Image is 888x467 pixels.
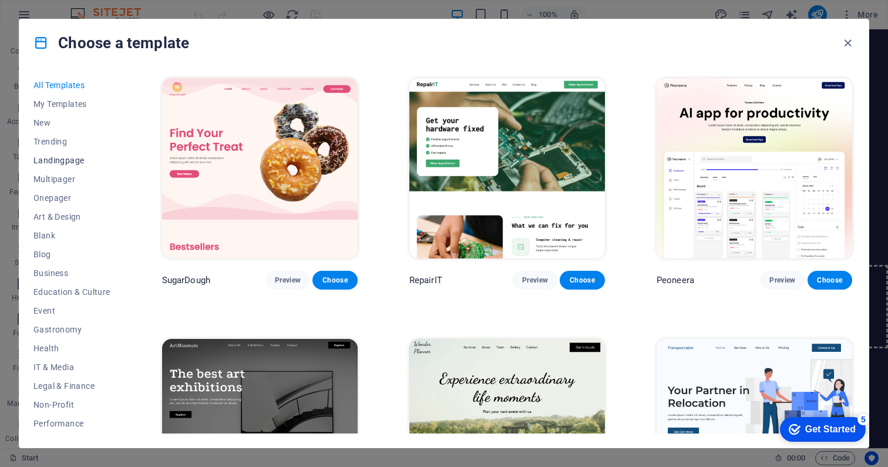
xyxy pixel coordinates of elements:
[33,151,110,170] button: Landingpage
[162,274,210,286] p: SugarDough
[322,276,348,285] span: Choose
[33,118,110,127] span: New
[33,268,110,278] span: Business
[33,400,110,409] span: Non-Profit
[33,381,110,391] span: Legal & Finance
[33,414,110,433] button: Performance
[87,2,99,14] div: 5
[522,276,548,285] span: Preview
[33,283,110,301] button: Education & Culture
[33,95,110,113] button: My Templates
[35,13,85,23] div: Get Started
[33,245,110,264] button: Blog
[33,358,110,377] button: IT & Media
[33,320,110,339] button: Gastronomy
[33,80,110,90] span: All Templates
[769,276,795,285] span: Preview
[808,271,852,290] button: Choose
[513,271,557,290] button: Preview
[560,271,604,290] button: Choose
[33,207,110,226] button: Art & Design
[33,174,110,184] span: Multipager
[33,231,110,240] span: Blank
[33,325,110,334] span: Gastronomy
[33,395,110,414] button: Non-Profit
[33,33,189,52] h4: Choose a template
[33,419,110,428] span: Performance
[33,137,110,146] span: Trending
[33,301,110,320] button: Event
[33,193,110,203] span: Onepager
[569,276,595,285] span: Choose
[33,156,110,165] span: Landingpage
[275,276,301,285] span: Preview
[657,78,852,258] img: Peoneera
[33,132,110,151] button: Trending
[409,78,605,258] img: RepairIT
[33,344,110,353] span: Health
[312,271,357,290] button: Choose
[33,99,110,109] span: My Templates
[657,274,694,286] p: Peoneera
[33,339,110,358] button: Health
[33,250,110,259] span: Blog
[265,271,310,290] button: Preview
[817,276,843,285] span: Choose
[33,113,110,132] button: New
[33,170,110,189] button: Multipager
[33,306,110,315] span: Event
[33,189,110,207] button: Onepager
[409,274,442,286] p: RepairIT
[33,212,110,221] span: Art & Design
[162,78,358,258] img: SugarDough
[33,287,110,297] span: Education & Culture
[33,226,110,245] button: Blank
[33,76,110,95] button: All Templates
[33,264,110,283] button: Business
[33,433,110,452] button: Portfolio
[760,271,805,290] button: Preview
[33,362,110,372] span: IT & Media
[33,377,110,395] button: Legal & Finance
[9,6,95,31] div: Get Started 5 items remaining, 0% complete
